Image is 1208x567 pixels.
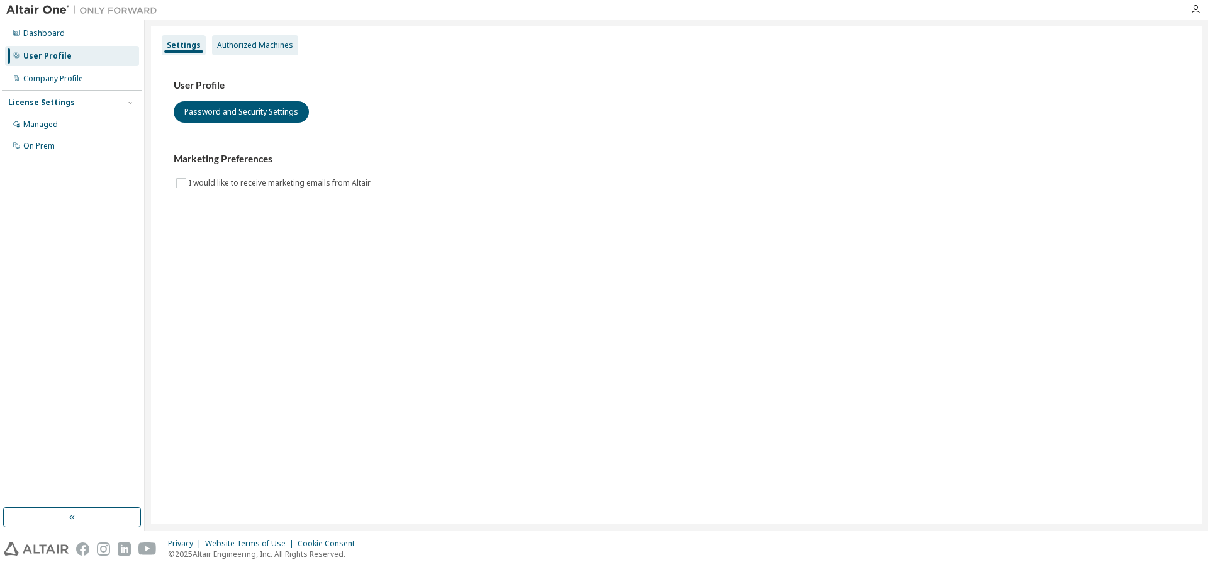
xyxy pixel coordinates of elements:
div: Managed [23,120,58,130]
div: Company Profile [23,74,83,84]
div: Privacy [168,539,205,549]
img: Altair One [6,4,164,16]
div: Dashboard [23,28,65,38]
div: On Prem [23,141,55,151]
img: instagram.svg [97,542,110,556]
div: Authorized Machines [217,40,293,50]
h3: User Profile [174,79,1179,92]
div: Website Terms of Use [205,539,298,549]
img: linkedin.svg [118,542,131,556]
button: Password and Security Settings [174,101,309,123]
p: © 2025 Altair Engineering, Inc. All Rights Reserved. [168,549,362,559]
div: User Profile [23,51,72,61]
label: I would like to receive marketing emails from Altair [189,176,373,191]
div: Cookie Consent [298,539,362,549]
img: facebook.svg [76,542,89,556]
h3: Marketing Preferences [174,153,1179,166]
div: License Settings [8,98,75,108]
img: altair_logo.svg [4,542,69,556]
div: Settings [167,40,201,50]
img: youtube.svg [138,542,157,556]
